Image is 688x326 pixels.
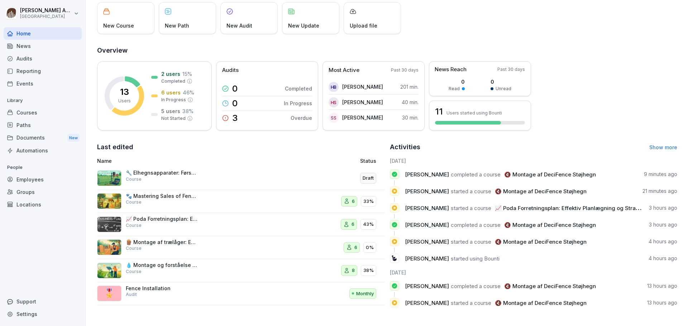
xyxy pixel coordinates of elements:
p: Users [118,98,131,104]
div: HB [329,82,339,92]
a: Home [4,27,82,40]
a: Audits [4,52,82,65]
p: 43% [363,221,374,228]
p: 46 % [183,89,194,96]
span: [PERSON_NAME] [405,188,449,195]
div: SS [329,113,339,123]
p: 📈 Poda Forretningsplan: Effektiv Planlægning og Strategi med audiofil [126,216,197,222]
p: [PERSON_NAME] [342,114,383,121]
h2: Activities [390,142,420,152]
span: 🔇 Montage af DeciFence Støjhegn [504,171,596,178]
span: [PERSON_NAME] [405,300,449,306]
p: 33% [363,198,374,205]
p: 0 [232,99,238,108]
a: Courses [4,106,82,119]
p: 8 [352,267,355,274]
span: 🔇 Montage af DeciFence Støjhegn [495,238,587,245]
p: 15 % [182,70,192,78]
p: In Progress [161,97,186,103]
p: Read [449,86,460,92]
p: 21 minutes ago [642,188,677,195]
div: HS [329,97,339,107]
span: started a course [451,238,491,245]
p: [PERSON_NAME] Andreasen [20,8,72,14]
span: completed a course [451,171,501,178]
p: 9 minutes ago [644,171,677,178]
p: Status [360,157,376,165]
img: wy6jvvzx1dplnljbx559lfsf.png [97,216,121,232]
img: fj77uby0edc8j7511z6kteqq.png [97,170,121,186]
p: People [4,162,82,173]
p: 30 min. [402,114,419,121]
p: 0 [449,78,465,86]
p: Course [126,176,142,183]
a: Employees [4,173,82,186]
p: 40 min. [402,98,419,106]
a: Locations [4,198,82,211]
a: DocumentsNew [4,131,82,145]
a: 📈 Poda Forretningsplan: Effektiv Planlægning og Strategi med audiofilCourse643% [97,213,385,236]
p: Name [97,157,277,165]
p: [PERSON_NAME] [342,98,383,106]
p: New Update [288,22,319,29]
a: Show more [649,144,677,150]
p: 6 [352,198,355,205]
div: Events [4,77,82,90]
p: Course [126,268,142,275]
h6: [DATE] [390,157,678,165]
div: News [4,40,82,52]
a: Reporting [4,65,82,77]
p: 💧 Montage og forståelse af soldrevet markpumpe [126,262,197,268]
p: Course [126,245,142,252]
img: akw15qmbc8lz96rhhyr6ygo8.png [97,263,121,278]
p: 6 [354,244,357,251]
p: Completed [161,78,185,84]
p: New Course [103,22,134,29]
a: 🪵 Montage af trælåger: En trin-for-trin guideCourse60% [97,236,385,259]
h3: 11 [435,106,443,118]
p: 🪵 Montage af trælåger: En trin-for-trin guide [126,239,197,245]
p: 5 users [161,107,180,115]
a: 🔧 Elhegnsapparater: Første trin ind i elhegns-verdenenCourseDraft [97,167,385,190]
span: started a course [451,188,491,195]
span: [PERSON_NAME] [405,222,449,228]
p: 38 % [182,107,193,115]
p: 4 hours ago [649,255,677,262]
p: Past 30 days [497,66,525,73]
span: started a course [451,205,491,211]
p: 🎖️ [104,287,115,300]
span: 🔇 Montage af DeciFence Støjhegn [495,300,587,306]
span: 🔇 Montage af DeciFence Støjhegn [504,222,596,228]
p: Most Active [329,66,359,74]
p: Overdue [291,114,312,122]
p: Unread [496,86,511,92]
a: Paths [4,119,82,131]
p: 0% [366,244,374,251]
p: Users started using Bounti [446,110,502,116]
p: 13 hours ago [647,299,677,306]
span: [PERSON_NAME] [405,255,449,262]
span: [PERSON_NAME] [405,283,449,289]
p: 13 hours ago [647,282,677,289]
p: Monthly [356,290,374,297]
p: New Path [165,22,189,29]
p: Fence Installation [126,285,197,292]
p: 38% [363,267,374,274]
a: Automations [4,144,82,157]
p: 201 min. [400,83,419,91]
div: Settings [4,308,82,320]
span: [PERSON_NAME] [405,171,449,178]
span: 🔇 Montage af DeciFence Støjhegn [495,188,587,195]
a: 🎖️Fence InstallationAuditMonthly [97,282,385,306]
div: Documents [4,131,82,145]
img: iitrrchdpqggmo7zvf685sph.png [97,239,121,255]
span: 📈 Poda Forretningsplan: Effektiv Planlægning og Strategi med audiofil [495,205,680,211]
div: New [67,134,80,142]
